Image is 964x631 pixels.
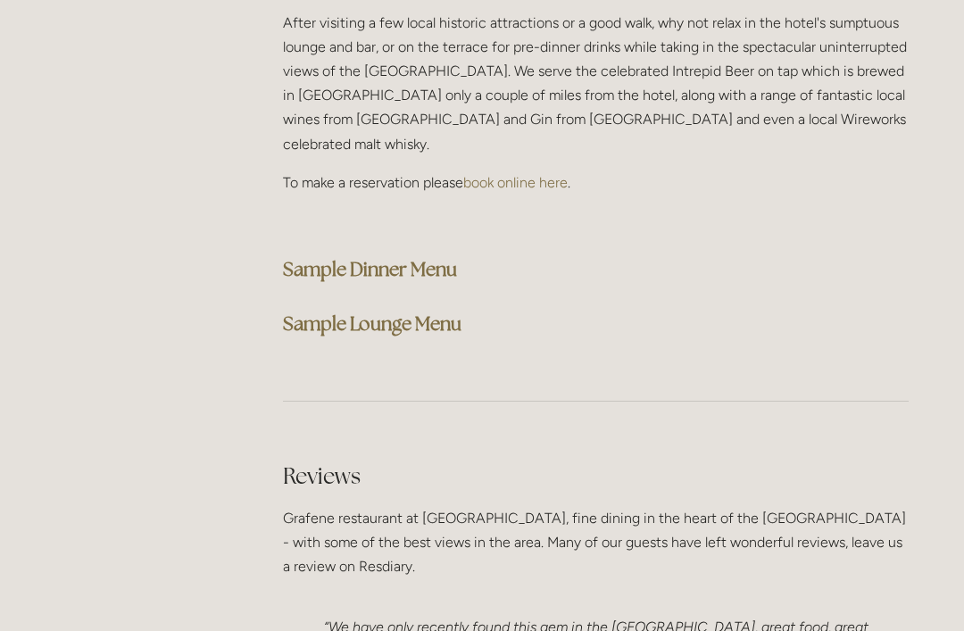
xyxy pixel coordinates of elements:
[283,461,909,492] h2: Reviews
[463,174,568,191] a: book online here
[283,11,909,156] p: After visiting a few local historic attractions or a good walk, why not relax in the hotel's sump...
[283,311,461,336] a: Sample Lounge Menu
[283,506,909,579] p: Grafene restaurant at [GEOGRAPHIC_DATA], fine dining in the heart of the [GEOGRAPHIC_DATA] - with...
[283,257,457,281] a: Sample Dinner Menu
[283,170,909,195] p: To make a reservation please .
